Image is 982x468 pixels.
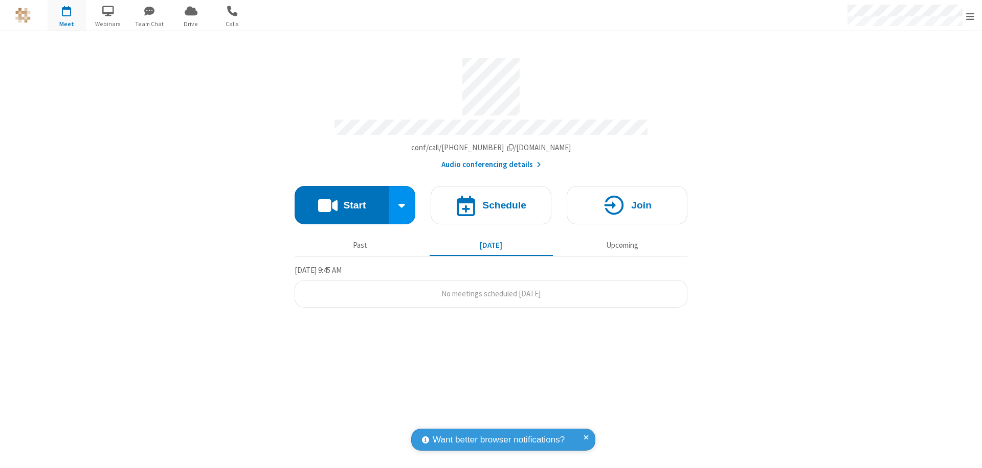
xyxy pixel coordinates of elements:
[561,236,684,255] button: Upcoming
[567,186,687,224] button: Join
[295,264,687,308] section: Today's Meetings
[431,186,551,224] button: Schedule
[172,19,210,29] span: Drive
[411,142,571,154] button: Copy my meeting room linkCopy my meeting room link
[343,200,366,210] h4: Start
[295,186,389,224] button: Start
[430,236,553,255] button: [DATE]
[15,8,31,23] img: QA Selenium DO NOT DELETE OR CHANGE
[295,51,687,171] section: Account details
[441,159,541,171] button: Audio conferencing details
[441,289,541,298] span: No meetings scheduled [DATE]
[130,19,169,29] span: Team Chat
[389,186,416,224] div: Start conference options
[295,265,342,275] span: [DATE] 9:45 AM
[48,19,86,29] span: Meet
[89,19,127,29] span: Webinars
[411,143,571,152] span: Copy my meeting room link
[213,19,252,29] span: Calls
[433,433,565,447] span: Want better browser notifications?
[299,236,422,255] button: Past
[631,200,652,210] h4: Join
[482,200,526,210] h4: Schedule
